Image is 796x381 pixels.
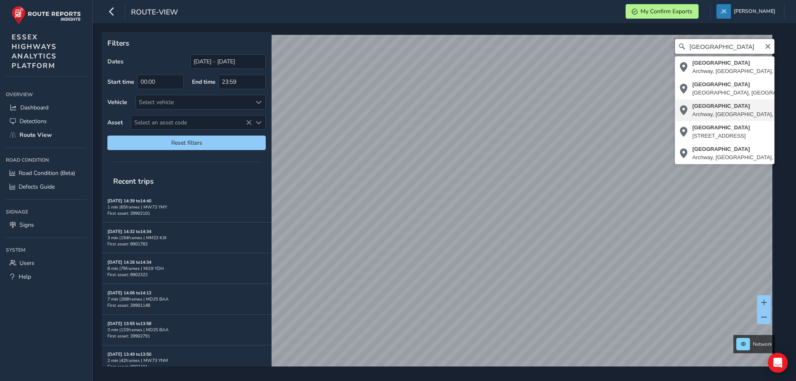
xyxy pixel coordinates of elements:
span: Help [19,273,31,281]
span: Defects Guide [19,183,55,191]
div: Signage [6,206,87,218]
div: Open Intercom Messenger [768,353,788,373]
div: 7 min | 268 frames | MD25 BAA [107,296,266,302]
span: First asset: 8903101 [107,364,148,370]
span: First asset: 39901148 [107,302,150,308]
span: Recent trips [107,170,160,192]
span: Signs [19,221,34,229]
span: Select an asset code [131,116,252,129]
a: Users [6,256,87,270]
span: Detections [19,117,47,125]
span: Route View [19,131,52,139]
a: Detections [6,114,87,128]
strong: [DATE] 14:39 to 14:40 [107,198,151,204]
span: Network [753,341,772,347]
strong: [DATE] 14:32 to 14:34 [107,228,151,235]
img: rr logo [12,6,81,24]
a: Route View [6,128,87,142]
span: First asset: 8901782 [107,241,148,247]
a: Defects Guide [6,180,87,194]
span: [PERSON_NAME] [734,4,775,19]
button: Reset filters [107,136,266,150]
strong: [DATE] 14:26 to 14:34 [107,259,151,265]
div: Select vehicle [136,95,252,109]
span: Users [19,259,34,267]
span: First asset: 39902791 [107,333,150,339]
button: [PERSON_NAME] [716,4,778,19]
label: Asset [107,119,123,126]
label: End time [192,78,216,86]
button: Clear [764,42,771,50]
strong: [DATE] 13:55 to 13:58 [107,320,151,327]
span: ESSEX HIGHWAYS ANALYTICS PLATFORM [12,32,57,70]
div: Road Condition [6,154,87,166]
a: Road Condition (Beta) [6,166,87,180]
span: Dashboard [20,104,49,112]
label: Dates [107,58,124,66]
button: My Confirm Exports [626,4,699,19]
div: 8 min | 79 frames | MJ19 YDH [107,265,266,272]
strong: [DATE] 14:06 to 14:12 [107,290,151,296]
div: System [6,244,87,256]
div: Select an asset code [252,116,265,129]
div: [STREET_ADDRESS] [692,132,750,140]
div: 3 min | 194 frames | MM23 KJX [107,235,266,241]
span: Road Condition (Beta) [19,169,75,177]
div: 2 min | 42 frames | MW73 YNM [107,357,266,364]
strong: [DATE] 13:49 to 13:50 [107,351,151,357]
label: Vehicle [107,98,127,106]
p: Filters [107,38,266,49]
canvas: Map [104,35,772,376]
img: diamond-layout [716,4,731,19]
div: Overview [6,88,87,101]
div: 1 min | 65 frames | MW73 YMY [107,204,266,210]
span: My Confirm Exports [641,7,692,15]
a: Dashboard [6,101,87,114]
input: Search [675,39,774,54]
span: First asset: 8902322 [107,272,148,278]
span: Reset filters [114,139,260,147]
span: route-view [131,7,178,19]
label: Start time [107,78,134,86]
a: Signs [6,218,87,232]
div: 3 min | 133 frames | MD25 BAA [107,327,266,333]
span: First asset: 39902101 [107,210,150,216]
a: Help [6,270,87,284]
div: [GEOGRAPHIC_DATA] [692,124,750,132]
